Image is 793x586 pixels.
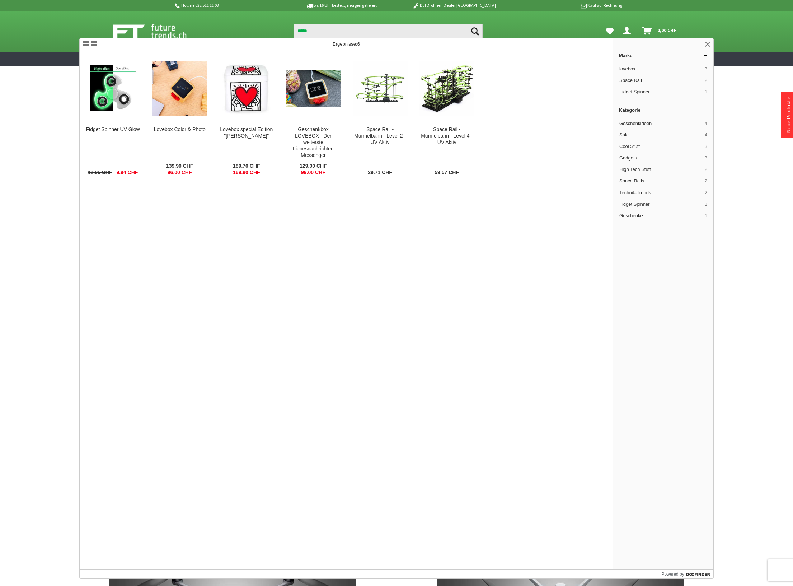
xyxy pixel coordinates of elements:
p: Hotline 032 511 11 03 [174,1,286,10]
div: Space Rail - Murmelbahn - Level 2 - UV Aktiv [353,126,408,146]
span: Powered by [661,571,684,577]
span: 1 [705,213,707,219]
div: Geschenkbox LOVEBOX - Der welterste Liebesnachrichten Messenger [286,126,341,159]
div: Lovebox special Edition "[PERSON_NAME]" [219,126,274,139]
span: 3 [705,143,707,150]
img: Space Rail - Murmelbahn - Level 4 - UV Aktiv [419,61,474,116]
span: 4 [705,132,707,138]
span: 1 [705,89,707,95]
span: 59.57 CHF [435,169,459,176]
span: Geschenkideen [619,120,702,127]
img: Geschenkbox LOVEBOX - Der welterste Liebesnachrichten Messenger [286,70,341,107]
span: 2 [705,166,707,173]
span: Sale [619,132,702,138]
a: Lovebox special Edition "Keith Haring" Lovebox special Edition "[PERSON_NAME]" 189.70 CHF 169.90 CHF [213,50,280,182]
span: 129.00 CHF [300,163,327,169]
span: lovebox [619,66,702,72]
a: Space Rail - Murmelbahn - Level 2 - UV Aktiv Space Rail - Murmelbahn - Level 2 - UV Aktiv 29.71 CHF [347,50,413,182]
span: 2 [705,77,707,84]
img: Fidget Spinner UV Glow [85,61,140,116]
span: Fidget Spinner [619,201,702,208]
button: Suchen [468,24,483,38]
span: Cool Stuff [619,143,702,150]
input: Produkt, Marke, Kategorie, EAN, Artikelnummer… [294,24,483,38]
span: 169.90 CHF [233,169,260,176]
a: Kategorie [613,104,713,116]
span: Ergebnisse: [333,41,360,47]
img: Space Rail - Murmelbahn - Level 2 - UV Aktiv [353,61,408,116]
span: 3 [705,155,707,161]
span: 9.94 CHF [116,169,138,176]
span: 99.00 CHF [301,169,325,176]
a: Neue Produkte [785,97,792,133]
span: Fidget Spinner [619,89,702,95]
span: Gadgets [619,155,702,161]
span: 2 [705,190,707,196]
a: Warenkorb [639,24,680,38]
span: Space Rails [619,178,702,184]
a: Marke [613,50,713,61]
a: Meine Favoriten [602,24,617,38]
div: Space Rail - Murmelbahn - Level 4 - UV Aktiv [419,126,474,146]
a: Space Rail - Murmelbahn - Level 4 - UV Aktiv Space Rail - Murmelbahn - Level 4 - UV Aktiv 59.57 CHF [414,50,480,182]
span: 29.71 CHF [368,169,392,176]
span: 12.95 CHF [88,169,112,176]
img: Lovebox special Edition "Keith Haring" [219,61,274,116]
p: Bis 16 Uhr bestellt, morgen geliefert. [286,1,398,10]
span: 139.90 CHF [166,163,193,169]
a: Fidget Spinner UV Glow Fidget Spinner UV Glow 12.95 CHF 9.94 CHF [80,50,146,182]
p: Kauf auf Rechnung [510,1,622,10]
div: Lovebox Color & Photo [152,126,207,133]
span: 2 [705,178,707,184]
a: Geschenkbox LOVEBOX - Der welterste Liebesnachrichten Messenger Geschenkbox LOVEBOX - Der welters... [280,50,346,182]
span: Technik-Trends [619,190,702,196]
span: 3 [705,66,707,72]
div: Fidget Spinner UV Glow [85,126,140,133]
span: 96.00 CHF [168,169,192,176]
span: Space Rail [619,77,702,84]
p: DJI Drohnen Dealer [GEOGRAPHIC_DATA] [398,1,510,10]
span: 6 [357,41,360,47]
span: High Tech Stuff [619,166,702,173]
img: Shop Futuretrends - zur Startseite wechseln [113,22,202,40]
span: 189.70 CHF [233,163,260,169]
span: 1 [705,201,707,208]
span: Geschenke [619,213,702,219]
a: Lovebox Color & Photo Lovebox Color & Photo 139.90 CHF 96.00 CHF [146,50,213,182]
a: Powered by [661,570,713,578]
span: 0,00 CHF [657,24,676,36]
span: 4 [705,120,707,127]
img: Lovebox Color & Photo [152,61,207,116]
a: Hi, Serdar - Dein Konto [620,24,637,38]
